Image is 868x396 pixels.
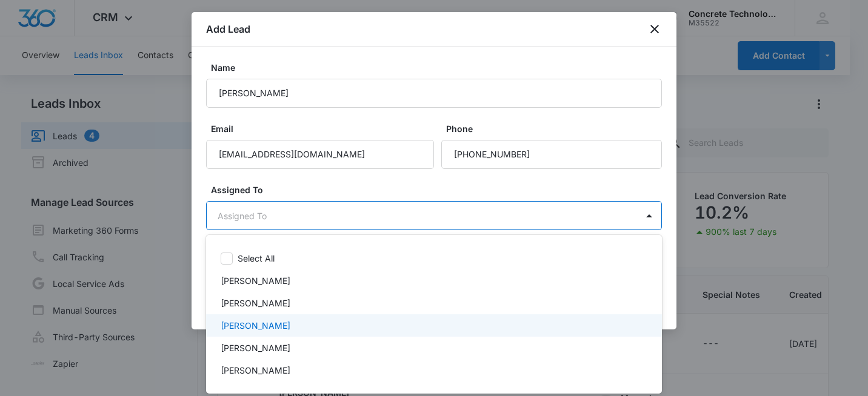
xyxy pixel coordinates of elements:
[238,252,275,265] p: Select All
[221,342,290,354] p: [PERSON_NAME]
[221,274,290,287] p: [PERSON_NAME]
[221,319,290,332] p: [PERSON_NAME]
[221,297,290,309] p: [PERSON_NAME]
[221,364,290,377] p: [PERSON_NAME]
